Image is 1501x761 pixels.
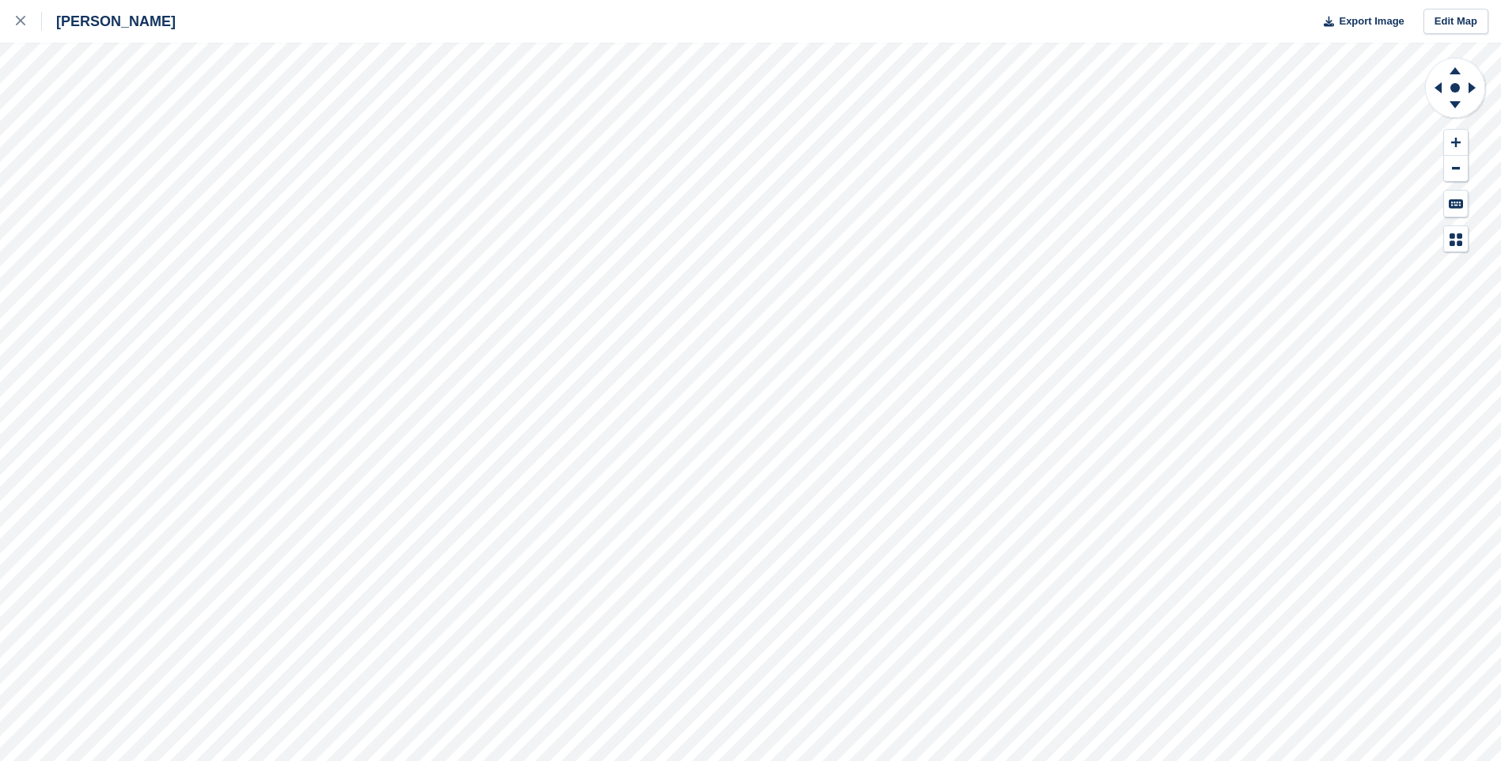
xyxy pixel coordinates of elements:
button: Keyboard Shortcuts [1444,191,1468,217]
div: [PERSON_NAME] [42,12,176,31]
button: Zoom Out [1444,156,1468,182]
button: Map Legend [1444,226,1468,252]
span: Export Image [1339,13,1404,29]
button: Export Image [1314,9,1404,35]
button: Zoom In [1444,130,1468,156]
a: Edit Map [1423,9,1488,35]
